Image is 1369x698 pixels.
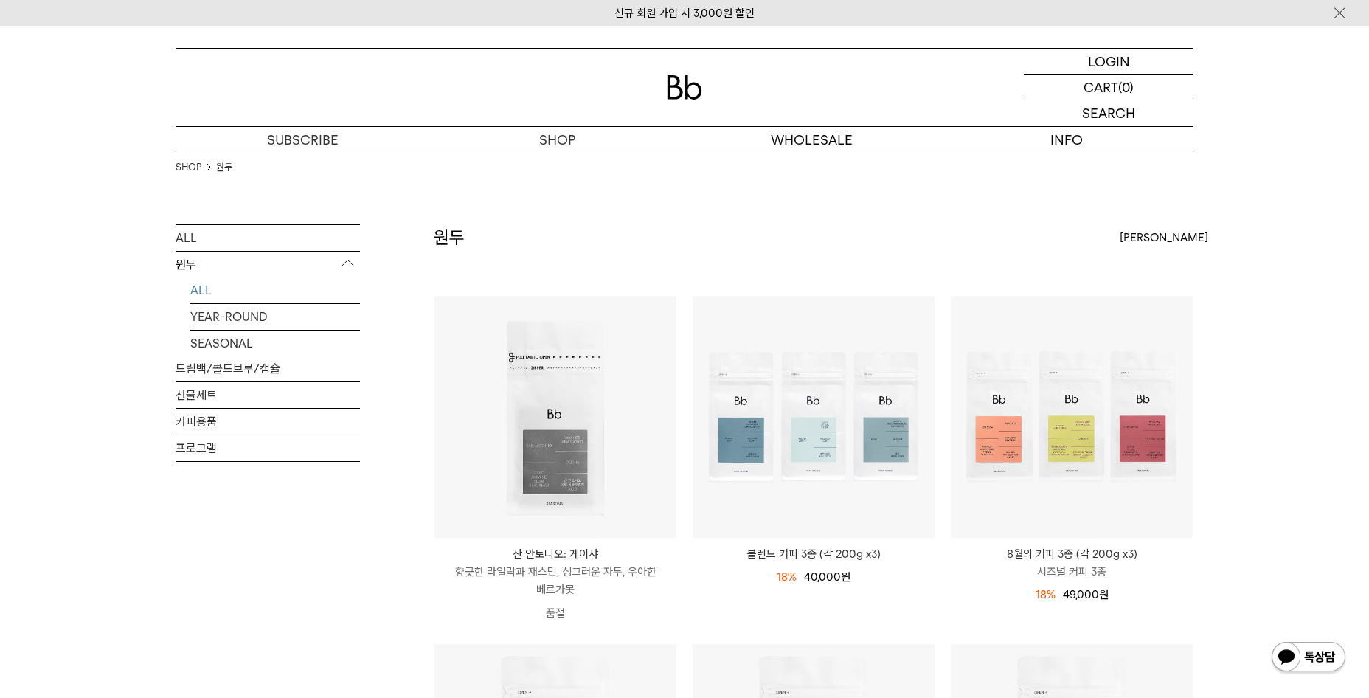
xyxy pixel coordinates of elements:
[693,545,935,563] a: 블렌드 커피 3종 (각 200g x3)
[1118,75,1134,100] p: (0)
[939,127,1193,153] p: INFO
[1024,49,1193,75] a: LOGIN
[1082,100,1135,126] p: SEARCH
[176,382,360,408] a: 선물세트
[693,296,935,538] img: 블렌드 커피 3종 (각 200g x3)
[951,545,1193,563] p: 8월의 커피 3종 (각 200g x3)
[434,225,465,250] h2: 원두
[190,304,360,330] a: YEAR-ROUND
[1120,229,1208,246] span: [PERSON_NAME]
[1036,586,1056,604] div: 18%
[1084,75,1118,100] p: CART
[1099,588,1109,601] span: 원
[841,570,850,584] span: 원
[434,296,676,538] img: 산 안토니오: 게이샤
[951,545,1193,581] a: 8월의 커피 3종 (각 200g x3) 시즈널 커피 3종
[176,435,360,461] a: 프로그램
[951,563,1193,581] p: 시즈널 커피 3종
[176,160,201,175] a: SHOP
[176,225,360,251] a: ALL
[777,568,797,586] div: 18%
[1270,640,1347,676] img: 카카오톡 채널 1:1 채팅 버튼
[684,127,939,153] p: WHOLESALE
[216,160,232,175] a: 원두
[190,277,360,303] a: ALL
[1088,49,1130,74] p: LOGIN
[434,545,676,563] p: 산 안토니오: 게이샤
[614,7,755,20] a: 신규 회원 가입 시 3,000원 할인
[804,570,850,584] span: 40,000
[176,127,430,153] a: SUBSCRIBE
[430,127,684,153] a: SHOP
[667,75,702,100] img: 로고
[434,598,676,628] p: 품절
[951,296,1193,538] img: 8월의 커피 3종 (각 200g x3)
[1063,588,1109,601] span: 49,000
[190,331,360,356] a: SEASONAL
[176,356,360,381] a: 드립백/콜드브루/캡슐
[434,563,676,598] p: 향긋한 라일락과 재스민, 싱그러운 자두, 우아한 베르가못
[434,545,676,598] a: 산 안토니오: 게이샤 향긋한 라일락과 재스민, 싱그러운 자두, 우아한 베르가못
[176,252,360,278] p: 원두
[1024,75,1193,100] a: CART (0)
[176,409,360,435] a: 커피용품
